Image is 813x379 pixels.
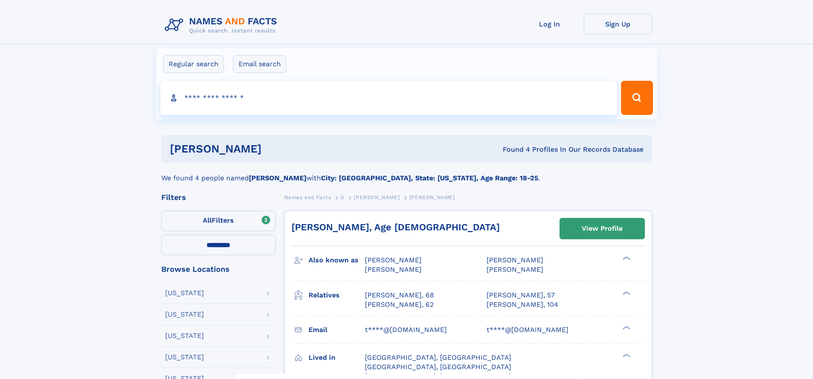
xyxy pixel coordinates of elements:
[341,194,344,200] span: S
[233,55,286,73] label: Email search
[309,350,365,365] h3: Lived in
[621,353,631,358] div: ❯
[365,256,422,264] span: [PERSON_NAME]
[382,145,644,154] div: Found 4 Profiles In Our Records Database
[165,354,204,361] div: [US_STATE]
[621,325,631,330] div: ❯
[365,291,434,300] a: [PERSON_NAME], 68
[487,256,543,264] span: [PERSON_NAME]
[165,332,204,339] div: [US_STATE]
[354,194,399,200] span: [PERSON_NAME]
[161,211,276,231] label: Filters
[365,300,434,309] a: [PERSON_NAME], 62
[160,81,618,115] input: search input
[309,288,365,303] h3: Relatives
[341,192,344,203] a: S
[309,253,365,267] h3: Also known as
[203,216,212,224] span: All
[165,290,204,297] div: [US_STATE]
[291,222,500,232] a: [PERSON_NAME], Age [DEMOGRAPHIC_DATA]
[163,55,224,73] label: Regular search
[516,14,584,35] a: Log In
[487,265,543,273] span: [PERSON_NAME]
[321,174,538,182] b: City: [GEOGRAPHIC_DATA], State: [US_STATE], Age Range: 18-25
[309,323,365,337] h3: Email
[165,311,204,318] div: [US_STATE]
[582,219,623,238] div: View Profile
[621,256,631,261] div: ❯
[584,14,652,35] a: Sign Up
[487,291,555,300] a: [PERSON_NAME], 57
[161,265,276,273] div: Browse Locations
[365,265,422,273] span: [PERSON_NAME]
[249,174,306,182] b: [PERSON_NAME]
[284,192,331,203] a: Names and Facts
[161,194,276,201] div: Filters
[161,14,284,37] img: Logo Names and Facts
[409,194,455,200] span: [PERSON_NAME]
[487,300,558,309] a: [PERSON_NAME], 104
[354,192,399,203] a: [PERSON_NAME]
[365,353,511,361] span: [GEOGRAPHIC_DATA], [GEOGRAPHIC_DATA]
[170,144,382,154] h1: [PERSON_NAME]
[621,81,653,115] button: Search Button
[621,290,631,296] div: ❯
[365,363,511,371] span: [GEOGRAPHIC_DATA], [GEOGRAPHIC_DATA]
[560,218,644,239] a: View Profile
[161,163,652,183] div: We found 4 people named with .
